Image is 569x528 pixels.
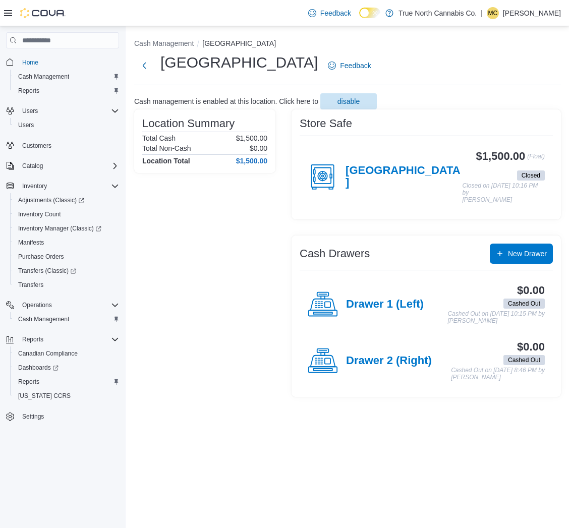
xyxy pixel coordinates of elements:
span: Catalog [18,160,119,172]
span: Catalog [22,162,43,170]
span: Users [18,121,34,129]
h3: Store Safe [300,118,352,130]
p: Closed on [DATE] 10:16 PM by [PERSON_NAME] [463,183,545,203]
h3: Cash Drawers [300,248,370,260]
h4: Drawer 2 (Right) [346,355,432,368]
button: Cash Management [10,312,123,326]
button: Reports [10,375,123,389]
a: Home [18,56,42,69]
a: Canadian Compliance [14,347,82,360]
div: Meghan Creelman [487,7,499,19]
input: Dark Mode [359,8,380,18]
span: Reports [14,376,119,388]
span: Operations [22,301,52,309]
a: Transfers (Classic) [10,264,123,278]
button: [GEOGRAPHIC_DATA] [202,39,276,47]
span: Dashboards [18,364,59,372]
p: Cashed Out on [DATE] 10:15 PM by [PERSON_NAME] [447,311,545,324]
p: (Float) [527,150,545,168]
button: [US_STATE] CCRS [10,389,123,403]
nav: Complex example [6,50,119,450]
span: Users [22,107,38,115]
span: Reports [18,378,39,386]
span: Purchase Orders [14,251,119,263]
h6: Total Cash [142,134,176,142]
p: True North Cannabis Co. [399,7,477,19]
span: Cashed Out [503,299,545,309]
span: Manifests [18,239,44,247]
span: Inventory Manager (Classic) [14,222,119,234]
button: Purchase Orders [10,250,123,264]
a: Inventory Manager (Classic) [10,221,123,236]
h3: $1,500.00 [476,150,526,162]
a: Reports [14,376,43,388]
span: Settings [18,410,119,423]
a: Cash Management [14,313,73,325]
button: disable [320,93,377,109]
span: Customers [18,139,119,152]
span: Inventory [18,180,119,192]
span: [US_STATE] CCRS [18,392,71,400]
span: MC [488,7,498,19]
span: Feedback [340,61,371,71]
button: Users [2,104,123,118]
span: Customers [22,142,51,150]
h6: Total Non-Cash [142,144,191,152]
span: Purchase Orders [18,253,64,261]
a: Purchase Orders [14,251,68,263]
button: Operations [18,299,56,311]
span: Closed [522,171,540,180]
a: Users [14,119,38,131]
span: Adjustments (Classic) [18,196,84,204]
a: Adjustments (Classic) [14,194,88,206]
button: Cash Management [10,70,123,84]
span: Transfers [14,279,119,291]
a: Inventory Count [14,208,65,220]
span: Washington CCRS [14,390,119,402]
span: Closed [517,170,545,181]
span: Reports [18,87,39,95]
span: Inventory Count [14,208,119,220]
button: Settings [2,409,123,424]
span: Cash Management [14,71,119,83]
span: Inventory Manager (Classic) [18,224,101,232]
button: Reports [2,332,123,346]
p: [PERSON_NAME] [503,7,561,19]
button: Inventory Count [10,207,123,221]
a: Transfers (Classic) [14,265,80,277]
a: Settings [18,410,48,423]
span: disable [337,96,360,106]
h4: $1,500.00 [236,157,267,165]
button: Reports [10,84,123,98]
span: Transfers (Classic) [14,265,119,277]
button: Manifests [10,236,123,250]
span: New Drawer [508,249,547,259]
p: $1,500.00 [236,134,267,142]
a: Dashboards [14,362,63,374]
a: Adjustments (Classic) [10,193,123,207]
h1: [GEOGRAPHIC_DATA] [160,52,318,73]
a: Feedback [304,3,355,23]
span: Inventory Count [18,210,61,218]
span: Operations [18,299,119,311]
span: Cash Management [14,313,119,325]
nav: An example of EuiBreadcrumbs [134,38,561,50]
a: Inventory Manager (Classic) [14,222,105,234]
a: Feedback [324,55,375,76]
a: Manifests [14,237,48,249]
span: Feedback [320,8,351,18]
span: Home [22,58,38,67]
button: Users [10,118,123,132]
span: Cash Management [18,315,69,323]
p: Cashed Out on [DATE] 8:46 PM by [PERSON_NAME] [451,367,545,381]
span: Cashed Out [508,356,540,365]
button: New Drawer [490,244,553,264]
button: Home [2,54,123,69]
p: Cash management is enabled at this location. Click here to [134,97,318,105]
a: Customers [18,140,55,152]
button: Customers [2,138,123,153]
span: Adjustments (Classic) [14,194,119,206]
span: Transfers [18,281,43,289]
button: Transfers [10,278,123,292]
span: Users [14,119,119,131]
